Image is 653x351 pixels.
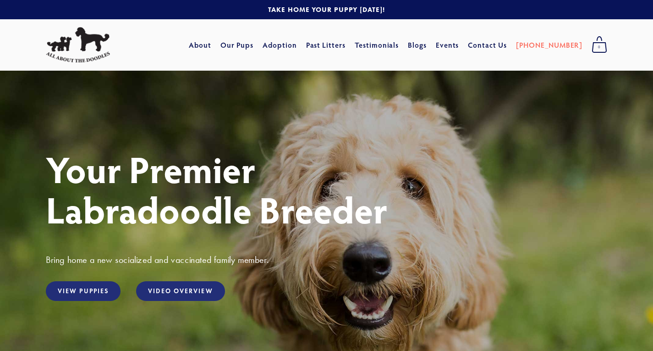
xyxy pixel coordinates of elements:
[263,37,297,53] a: Adoption
[436,37,459,53] a: Events
[587,33,612,56] a: 0 items in cart
[306,40,346,50] a: Past Litters
[592,41,607,53] span: 0
[46,254,607,266] h3: Bring home a new socialized and vaccinated family member.
[136,281,225,301] a: Video Overview
[46,27,110,63] img: All About The Doodles
[516,37,582,53] a: [PHONE_NUMBER]
[220,37,254,53] a: Our Pups
[46,149,607,229] h1: Your Premier Labradoodle Breeder
[46,281,121,301] a: View Puppies
[408,37,427,53] a: Blogs
[468,37,507,53] a: Contact Us
[189,37,211,53] a: About
[355,37,399,53] a: Testimonials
